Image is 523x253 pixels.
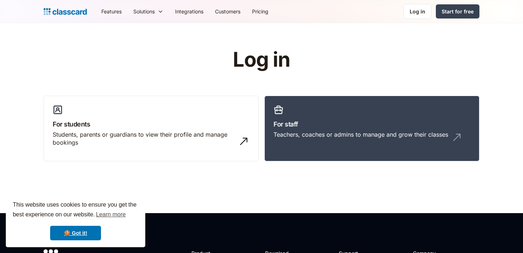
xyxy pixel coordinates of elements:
a: Log in [404,4,431,19]
a: home [44,7,87,17]
div: Solutions [127,3,169,20]
a: For studentsStudents, parents or guardians to view their profile and manage bookings [44,96,259,162]
h1: Log in [146,49,377,71]
div: Teachers, coaches or admins to manage and grow their classes [273,130,448,138]
h3: For staff [273,119,470,129]
a: Pricing [246,3,274,20]
a: dismiss cookie message [50,226,101,240]
a: Integrations [169,3,209,20]
div: cookieconsent [6,194,145,247]
a: Customers [209,3,246,20]
div: Log in [410,8,425,15]
span: This website uses cookies to ensure you get the best experience on our website. [13,200,138,220]
div: Solutions [133,8,155,15]
a: Features [96,3,127,20]
div: Start for free [442,8,474,15]
div: Students, parents or guardians to view their profile and manage bookings [53,130,235,147]
a: learn more about cookies [95,209,127,220]
h3: For students [53,119,250,129]
a: For staffTeachers, coaches or admins to manage and grow their classes [264,96,479,162]
a: Start for free [436,4,479,18]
